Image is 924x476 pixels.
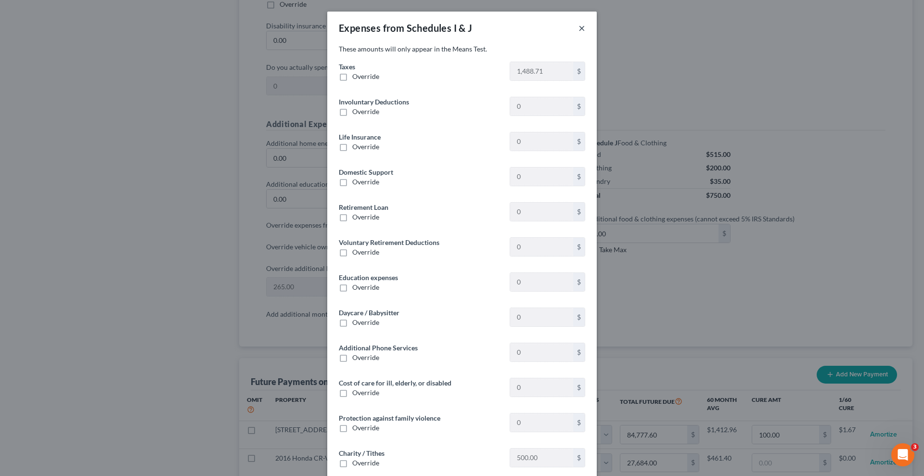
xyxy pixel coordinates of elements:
input: 0.00 [510,97,573,116]
span: Override [352,107,379,116]
div: $ [573,238,585,256]
input: 0.00 [510,62,573,80]
input: 0.00 [510,273,573,291]
div: $ [573,308,585,326]
div: Expenses from Schedules I & J [339,21,473,35]
span: Override [352,178,379,186]
input: 0.00 [510,132,573,151]
div: $ [573,343,585,361]
div: $ [573,62,585,80]
span: Override [352,353,379,361]
span: Override [352,213,379,221]
div: $ [573,273,585,291]
iframe: Intercom live chat [891,443,914,466]
label: Life Insurance [339,132,381,142]
div: $ [573,132,585,151]
span: Override [352,318,379,326]
span: 3 [911,443,919,451]
span: Override [352,248,379,256]
input: 0.00 [510,308,573,326]
span: Override [352,283,379,291]
label: Retirement Loan [339,202,388,212]
label: Protection against family violence [339,413,440,423]
input: 0.00 [510,413,573,432]
label: Education expenses [339,272,398,283]
label: Taxes [339,62,355,72]
p: These amounts will only appear in the Means Test. [339,44,585,54]
input: 0.00 [510,167,573,186]
label: Cost of care for ill, elderly, or disabled [339,378,451,388]
label: Charity / Tithes [339,448,385,458]
input: 0.00 [510,238,573,256]
div: $ [573,167,585,186]
label: Domestic Support [339,167,393,177]
div: $ [573,449,585,467]
div: $ [573,97,585,116]
input: 0.00 [510,449,573,467]
span: Override [352,142,379,151]
span: Override [352,388,379,397]
input: 0.00 [510,203,573,221]
span: Override [352,459,379,467]
span: Override [352,72,379,80]
button: × [578,22,585,34]
div: $ [573,203,585,221]
label: Involuntary Deductions [339,97,409,107]
label: Additional Phone Services [339,343,418,353]
input: 0.00 [510,378,573,397]
label: Voluntary Retirement Deductions [339,237,439,247]
input: 0.00 [510,343,573,361]
span: Override [352,424,379,432]
div: $ [573,378,585,397]
div: $ [573,413,585,432]
label: Daycare / Babysitter [339,308,399,318]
